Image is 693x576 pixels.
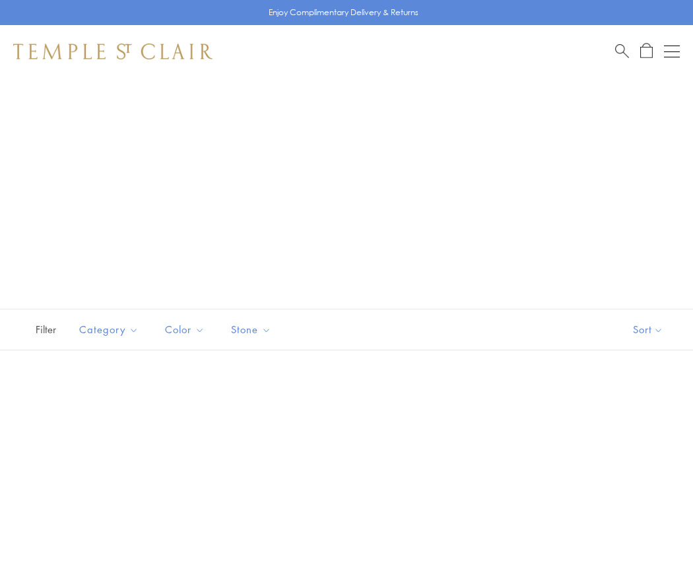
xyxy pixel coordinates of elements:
button: Stone [221,315,281,344]
span: Category [73,321,148,338]
span: Color [158,321,214,338]
a: Open Shopping Bag [640,43,653,59]
button: Show sort by [603,309,693,350]
a: Search [615,43,629,59]
button: Open navigation [664,44,680,59]
button: Color [155,315,214,344]
span: Stone [224,321,281,338]
button: Category [69,315,148,344]
img: Temple St. Clair [13,44,213,59]
p: Enjoy Complimentary Delivery & Returns [269,6,418,19]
